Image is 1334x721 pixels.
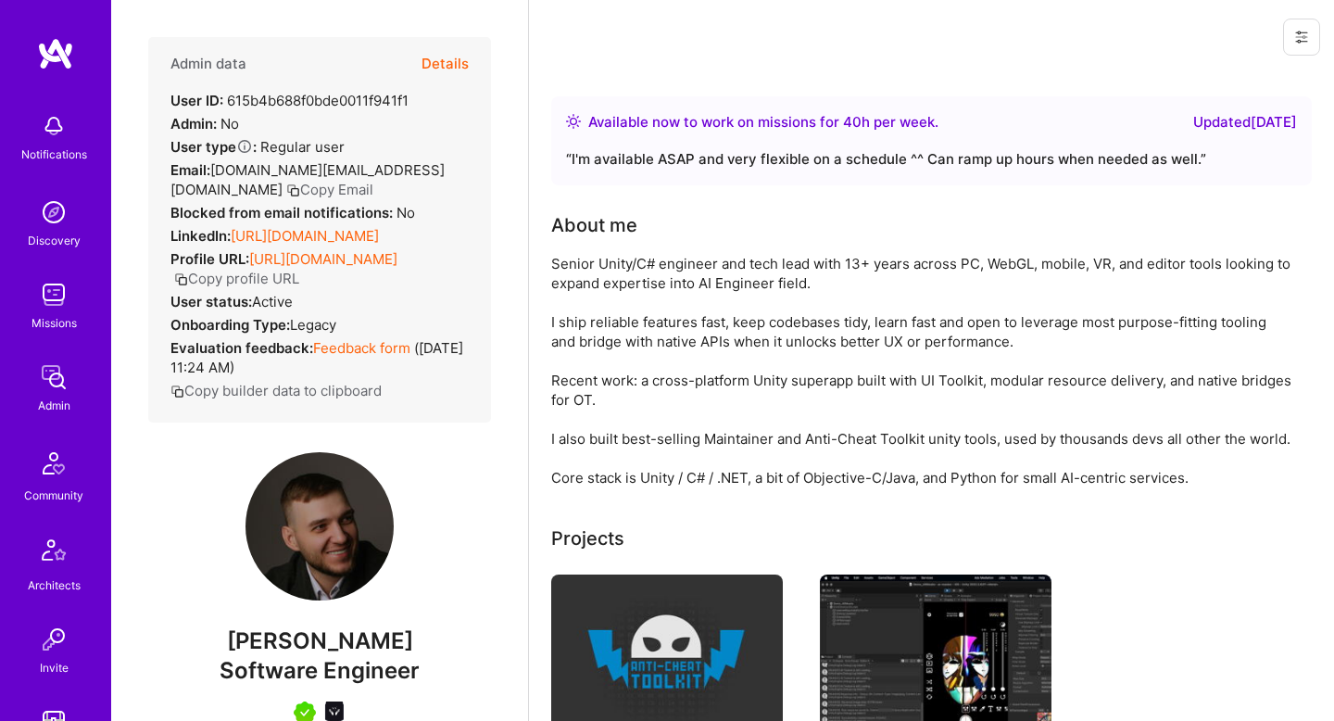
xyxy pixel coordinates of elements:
h4: Admin data [170,56,246,72]
span: 40 [843,113,862,131]
div: Projects [551,525,624,552]
span: [PERSON_NAME] [148,627,491,655]
img: logo [37,37,74,70]
div: Regular user [170,137,345,157]
span: Software Engineer [220,657,420,684]
div: Notifications [21,145,87,164]
strong: Blocked from email notifications: [170,204,396,221]
i: Help [236,138,253,155]
strong: User type : [170,138,257,156]
div: About me [551,211,637,239]
i: icon Copy [286,183,300,197]
div: Admin [38,396,70,415]
strong: Email: [170,161,210,179]
strong: Profile URL: [170,250,249,268]
a: [URL][DOMAIN_NAME] [231,227,379,245]
i: icon Copy [174,272,188,286]
div: No [170,114,239,133]
div: No [170,203,415,222]
strong: Evaluation feedback: [170,339,313,357]
a: Feedback form [313,339,410,357]
div: Invite [40,658,69,677]
strong: Onboarding Type: [170,316,290,334]
div: Available now to work on missions for h per week . [588,111,938,133]
button: Copy Email [286,180,373,199]
button: Copy builder data to clipboard [170,381,382,400]
span: [DOMAIN_NAME][EMAIL_ADDRESS][DOMAIN_NAME] [170,161,445,198]
div: 615b4b688f0bde0011f941f1 [170,91,409,110]
img: Community [31,441,76,486]
button: Copy profile URL [174,269,299,288]
strong: User ID: [170,92,223,109]
img: bell [35,108,72,145]
a: [URL][DOMAIN_NAME] [249,250,397,268]
strong: LinkedIn: [170,227,231,245]
i: icon Copy [170,385,184,398]
div: Updated [DATE] [1193,111,1297,133]
img: Architects [31,531,76,576]
div: Community [24,486,83,505]
div: “ I'm available ASAP and very flexible on a schedule ^^ Can ramp up hours when needed as well. ” [566,148,1297,171]
div: ( [DATE] 11:24 AM ) [170,338,469,377]
div: Architects [28,576,81,595]
button: Details [422,37,469,91]
div: Senior Unity/C# engineer and tech lead with 13+ years across PC, WebGL, mobile, VR, and editor to... [551,254,1292,487]
img: teamwork [35,276,72,313]
img: discovery [35,194,72,231]
div: Discovery [28,231,81,250]
div: Missions [31,313,77,333]
img: admin teamwork [35,359,72,396]
strong: User status: [170,293,252,310]
strong: Admin: [170,115,217,133]
img: Invite [35,621,72,658]
span: Active [252,293,293,310]
img: User Avatar [245,452,394,601]
span: legacy [290,316,336,334]
img: Availability [566,114,581,129]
